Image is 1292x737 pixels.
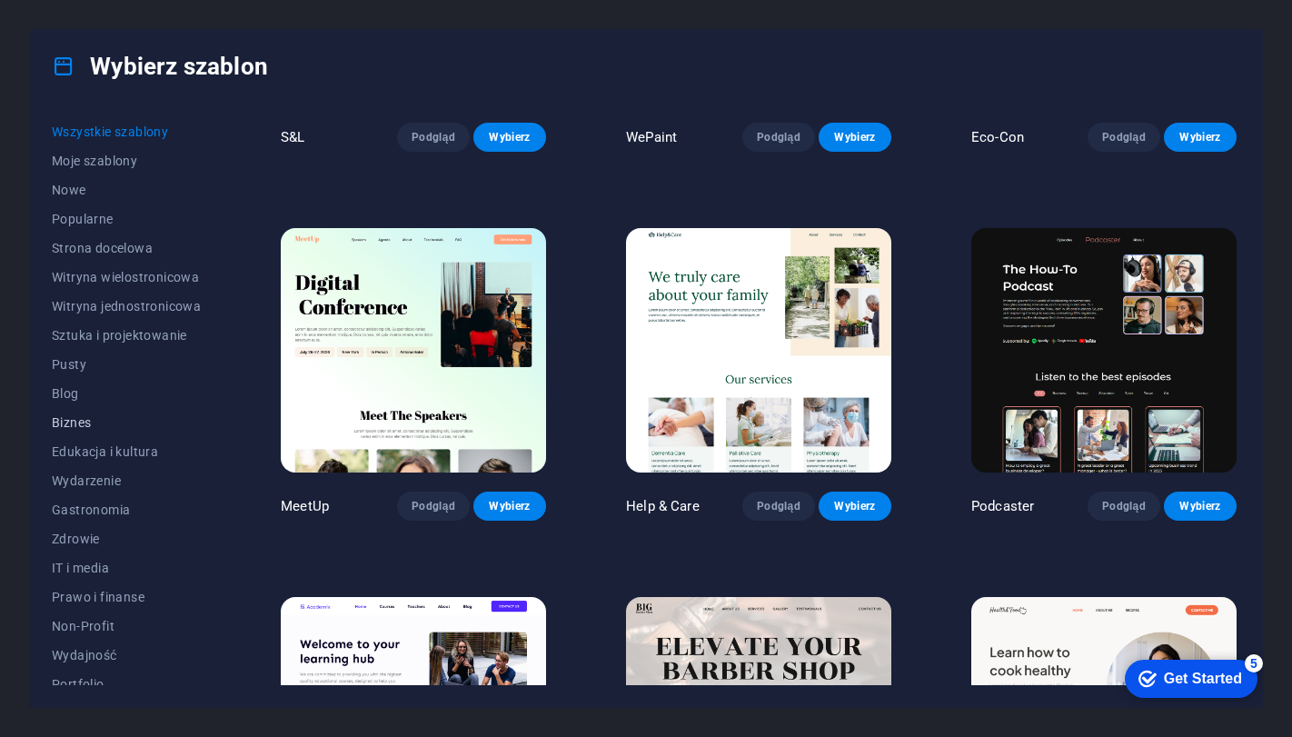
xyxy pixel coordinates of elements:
[757,499,800,513] span: Podgląd
[52,379,201,408] button: Blog
[52,415,201,430] span: Biznes
[742,492,815,521] button: Podgląd
[626,228,891,473] img: Help & Care
[281,497,329,515] p: MeetUp
[52,561,201,575] span: IT i media
[971,128,1024,146] p: Eco-Con
[134,4,153,22] div: 5
[819,492,891,521] button: Wybierz
[52,292,201,321] button: Witryna jednostronicowa
[52,241,201,255] span: Strona docelowa
[52,473,201,488] span: Wydarzenie
[281,128,304,146] p: S&L
[488,130,532,144] span: Wybierz
[52,648,201,662] span: Wydajność
[52,117,201,146] button: Wszystkie szablony
[52,590,201,604] span: Prawo i finanse
[52,670,201,699] button: Portfolio
[52,437,201,466] button: Edukacja i kultura
[473,123,546,152] button: Wybierz
[52,619,201,633] span: Non-Profit
[52,444,201,459] span: Edukacja i kultura
[52,183,201,197] span: Nowe
[54,20,132,36] div: Get Started
[52,146,201,175] button: Moje szablony
[52,495,201,524] button: Gastronomia
[742,123,815,152] button: Podgląd
[281,228,546,473] img: MeetUp
[52,321,201,350] button: Sztuka i projektowanie
[52,612,201,641] button: Non-Profit
[52,677,201,692] span: Portfolio
[52,52,268,81] h4: Wybierz szablon
[52,357,201,372] span: Pusty
[1178,130,1222,144] span: Wybierz
[626,128,677,146] p: WePaint
[52,175,201,204] button: Nowe
[833,130,877,144] span: Wybierz
[52,154,201,168] span: Moje szablony
[52,124,201,139] span: Wszystkie szablony
[52,350,201,379] button: Pusty
[1102,499,1146,513] span: Podgląd
[52,299,201,314] span: Witryna jednostronicowa
[1164,123,1237,152] button: Wybierz
[52,328,201,343] span: Sztuka i projektowanie
[971,228,1237,473] img: Podcaster
[52,263,201,292] button: Witryna wielostronicowa
[488,499,532,513] span: Wybierz
[397,123,470,152] button: Podgląd
[52,270,201,284] span: Witryna wielostronicowa
[819,123,891,152] button: Wybierz
[626,497,700,515] p: Help & Care
[52,532,201,546] span: Zdrowie
[473,492,546,521] button: Wybierz
[52,408,201,437] button: Biznes
[52,466,201,495] button: Wydarzenie
[52,386,201,401] span: Blog
[412,130,455,144] span: Podgląd
[412,499,455,513] span: Podgląd
[1102,130,1146,144] span: Podgląd
[52,212,201,226] span: Popularne
[1178,499,1222,513] span: Wybierz
[52,583,201,612] button: Prawo i finanse
[397,492,470,521] button: Podgląd
[1088,492,1160,521] button: Podgląd
[1164,492,1237,521] button: Wybierz
[52,641,201,670] button: Wydajność
[971,497,1034,515] p: Podcaster
[52,204,201,234] button: Popularne
[52,553,201,583] button: IT i media
[52,234,201,263] button: Strona docelowa
[52,524,201,553] button: Zdrowie
[1088,123,1160,152] button: Podgląd
[757,130,800,144] span: Podgląd
[833,499,877,513] span: Wybierz
[15,9,147,47] div: Get Started 5 items remaining, 0% complete
[52,503,201,517] span: Gastronomia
